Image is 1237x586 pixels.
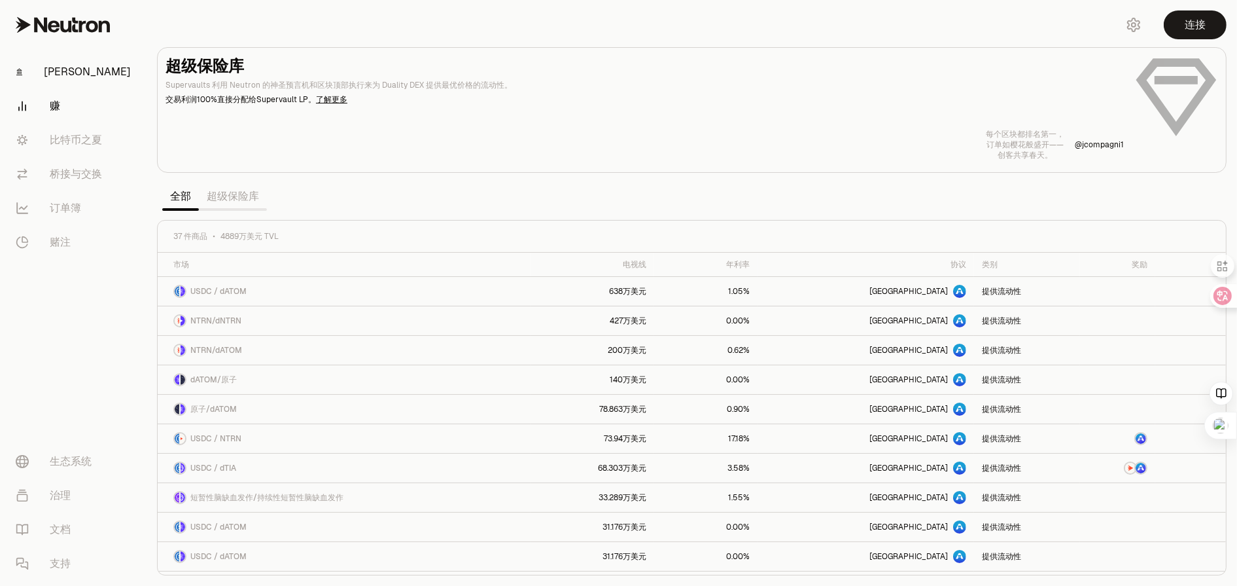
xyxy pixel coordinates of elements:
font: 31.176万美元 [602,551,646,562]
a: [GEOGRAPHIC_DATA] [758,365,974,394]
a: USDC 徽标dATOM 徽标USDC / dATOM [158,542,531,571]
font: 类别 [982,259,998,270]
img: dATOM 徽标 [181,404,185,414]
font: 37 件商品 [173,231,207,242]
font: 连接 [1185,18,1206,31]
font: 0.00% [726,316,750,326]
img: NTRN 徽标 [1125,463,1136,473]
font: 比特币之夏 [50,133,102,147]
a: 17.18% [654,424,758,453]
font: USDC / dTIA [190,463,236,473]
font: [GEOGRAPHIC_DATA] [869,463,948,473]
font: 超级保险库 [166,56,244,76]
font: 0.00% [726,522,750,532]
font: 赚 [50,99,60,113]
a: [GEOGRAPHIC_DATA] [758,483,974,512]
a: 提供流动性 [974,454,1080,483]
a: 提供流动性 [974,306,1080,335]
font: USDC / NTRN [190,433,241,444]
img: dNTRN 徽标 [181,316,185,326]
a: 提供流动性 [974,513,1080,541]
a: 提供流动性 [974,395,1080,424]
font: [GEOGRAPHIC_DATA] [869,492,948,503]
a: [GEOGRAPHIC_DATA] [758,454,974,483]
a: 比特币之夏 [5,123,141,157]
a: USDC 徽标dATOM 徽标USDC / dATOM [158,277,531,306]
font: 原子/dATOM [190,404,237,414]
a: 生态系统 [5,445,141,479]
img: USDC 徽标 [175,286,179,297]
img: dATOM 徽标 [181,345,185,356]
font: USDC / dATOM [190,551,247,562]
font: 奖励 [1132,259,1147,270]
font: 每个区块都排名第一， [986,129,1064,139]
a: 提供流动性 [974,424,1080,453]
font: [GEOGRAPHIC_DATA] [869,551,948,562]
a: [GEOGRAPHIC_DATA] [758,513,974,541]
font: 提供流动性 [982,551,1021,562]
font: 1.05% [728,286,750,297]
font: USDC / dATOM [190,522,247,532]
font: 全部 [170,189,191,203]
font: @ [1075,139,1082,150]
font: 交易利润100%直接分配给Supervault LP。 [166,94,316,105]
font: 赌注 [50,235,71,249]
font: USDC / dATOM [190,286,247,297]
a: 0.00% [654,306,758,335]
img: NTRN 徽标 [175,345,179,356]
a: 31.176万美元 [531,542,654,571]
a: 赌注 [5,225,141,259]
font: NTRN/dATOM [190,345,242,356]
font: 年利率 [726,259,750,270]
font: 427万美元 [610,316,646,326]
a: NTRN 徽标dNTRN 徽标NTRN/dNTRN [158,306,531,335]
img: dATOM 徽标 [181,522,185,532]
a: [GEOGRAPHIC_DATA] [758,395,974,424]
a: 提供流动性 [974,277,1080,306]
a: 0.00% [654,513,758,541]
a: 0.00% [654,365,758,394]
font: dATOM/原子 [190,375,237,385]
font: 生态系统 [50,454,92,468]
font: 提供流动性 [982,286,1021,297]
a: 33.289万美元 [531,483,654,512]
font: 电视线 [623,259,646,270]
img: ASTRO 标志 [1136,463,1146,473]
font: 0.00% [726,551,750,562]
a: 治理 [5,479,141,513]
a: 73.94万美元 [531,424,654,453]
font: 78.863万美元 [599,404,646,414]
font: 提供流动性 [982,522,1021,532]
img: dTIA 徽标 [181,463,185,473]
a: 文档 [5,513,141,547]
img: dATOM 徽标 [181,286,185,297]
font: 140万美元 [610,375,646,385]
font: 支持 [50,557,71,570]
font: 提供流动性 [982,375,1021,385]
font: 超级保险库 [207,189,259,203]
a: 桥接与交换 [5,157,141,191]
font: NTRN/dNTRN [190,316,241,326]
font: 市场 [173,259,189,270]
font: 0.00% [726,375,750,385]
a: 68.303万美元 [531,454,654,483]
font: 200万美元 [608,345,646,356]
a: NTRN 徽标dATOM 徽标NTRN/dATOM [158,336,531,365]
img: NTRN 徽标 [181,433,185,444]
font: 提供流动性 [982,345,1021,356]
a: TIA 徽标dTIA 徽标短暂性脑缺血发作/持续性短暂性脑缺血发作 [158,483,531,512]
img: ATOM 徽标 [175,404,179,414]
a: 支持 [5,547,141,581]
font: 68.303万美元 [598,463,646,473]
a: ASTRO 标志 [1080,424,1156,453]
font: [PERSON_NAME] [44,65,131,79]
a: [GEOGRAPHIC_DATA] [758,306,974,335]
a: 200万美元 [531,336,654,365]
a: 638万美元 [531,277,654,306]
a: 1.05% [654,277,758,306]
font: 提供流动性 [982,492,1021,503]
a: dATOM 徽标ATOM 徽标dATOM/原子 [158,365,531,394]
a: 78.863万美元 [531,395,654,424]
font: [GEOGRAPHIC_DATA] [869,404,948,414]
a: 1.55% [654,483,758,512]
